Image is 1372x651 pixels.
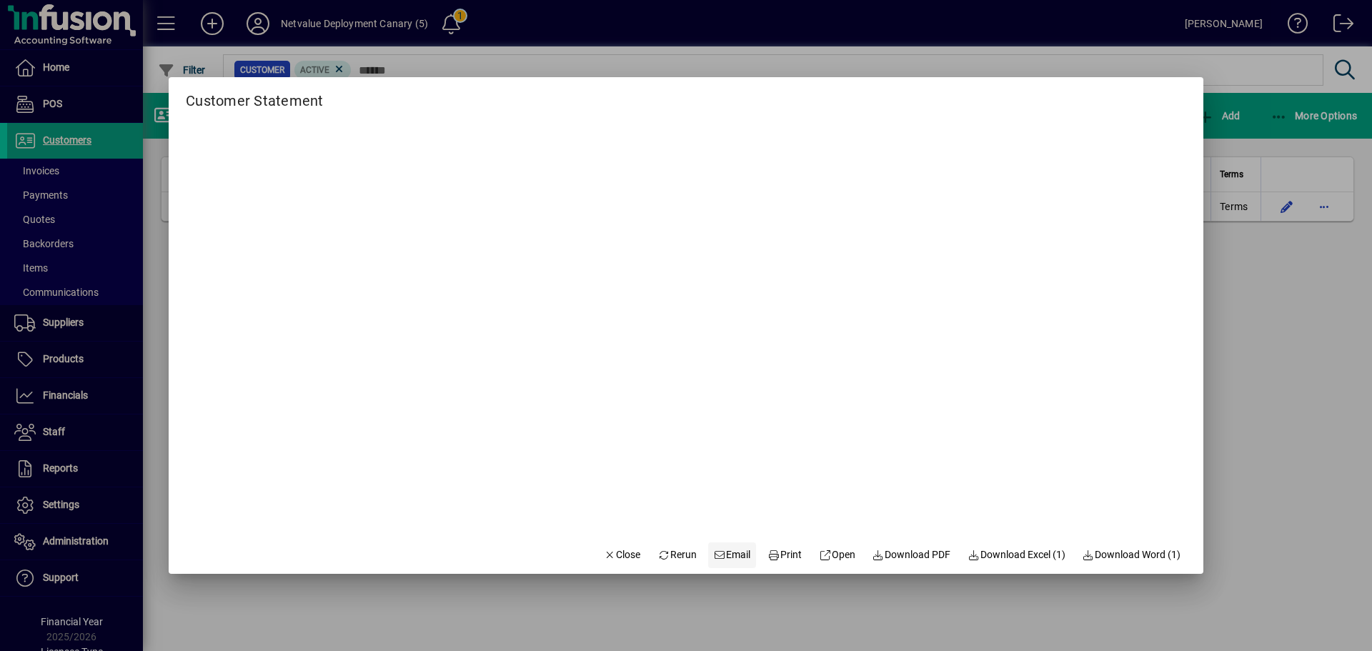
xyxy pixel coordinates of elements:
[714,547,751,562] span: Email
[708,542,757,568] button: Email
[968,547,1065,562] span: Download Excel (1)
[819,547,855,562] span: Open
[767,547,802,562] span: Print
[598,542,647,568] button: Close
[169,77,341,112] h2: Customer Statement
[604,547,641,562] span: Close
[1077,542,1187,568] button: Download Word (1)
[813,542,861,568] a: Open
[1083,547,1181,562] span: Download Word (1)
[657,547,697,562] span: Rerun
[867,542,957,568] a: Download PDF
[962,542,1071,568] button: Download Excel (1)
[762,542,807,568] button: Print
[873,547,951,562] span: Download PDF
